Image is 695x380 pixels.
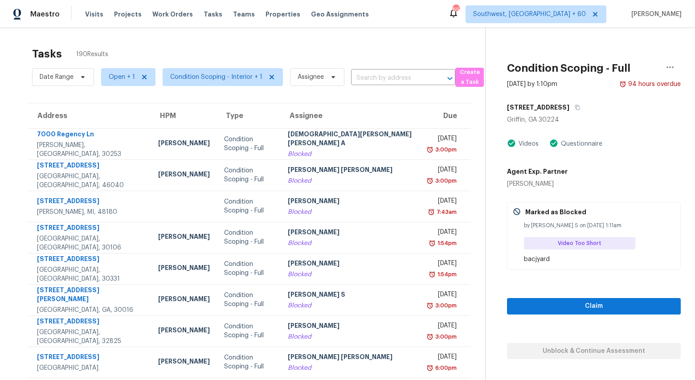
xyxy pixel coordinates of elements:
[288,228,414,239] div: [PERSON_NAME]
[29,103,151,128] th: Address
[224,229,274,246] div: Condition Scoping - Full
[507,180,568,188] div: [PERSON_NAME]
[426,176,433,185] img: Overdue Alarm Icon
[204,11,222,17] span: Tasks
[619,80,626,89] img: Overdue Alarm Icon
[288,332,414,341] div: Blocked
[514,301,674,312] span: Claim
[114,10,142,19] span: Projects
[429,259,457,270] div: [DATE]
[288,176,414,185] div: Blocked
[85,10,103,19] span: Visits
[288,208,414,217] div: Blocked
[288,239,414,248] div: Blocked
[224,322,274,340] div: Condition Scoping - Full
[426,301,433,310] img: Overdue Alarm Icon
[288,352,414,364] div: [PERSON_NAME] [PERSON_NAME]
[558,239,605,248] span: Video Too Short
[158,232,210,243] div: [PERSON_NAME]
[224,135,274,153] div: Condition Scoping - Full
[628,10,682,19] span: [PERSON_NAME]
[288,259,414,270] div: [PERSON_NAME]
[37,130,144,141] div: 7000 Regency Ln
[109,73,135,82] span: Open + 1
[429,290,457,301] div: [DATE]
[37,254,144,266] div: [STREET_ADDRESS]
[426,364,433,372] img: Overdue Alarm Icon
[433,332,457,341] div: 3:00pm
[429,270,436,279] img: Overdue Alarm Icon
[507,139,516,148] img: Artifact Present Icon
[453,5,459,14] div: 655
[429,352,457,364] div: [DATE]
[158,263,210,274] div: [PERSON_NAME]
[40,73,74,82] span: Date Range
[429,228,457,239] div: [DATE]
[224,260,274,278] div: Condition Scoping - Full
[507,115,681,124] div: Griffin, GA 30224
[298,73,324,82] span: Assignee
[32,49,62,58] h2: Tasks
[351,71,430,85] input: Search by address
[433,301,457,310] div: 3:00pm
[37,286,144,306] div: [STREET_ADDRESS][PERSON_NAME]
[516,139,539,148] div: Videos
[421,103,470,128] th: Due
[158,294,210,306] div: [PERSON_NAME]
[288,321,414,332] div: [PERSON_NAME]
[30,10,60,19] span: Maestro
[158,326,210,337] div: [PERSON_NAME]
[152,10,193,19] span: Work Orders
[224,291,274,309] div: Condition Scoping - Full
[37,172,144,190] div: [GEOGRAPHIC_DATA], [GEOGRAPHIC_DATA], 46040
[37,141,144,159] div: [PERSON_NAME], [GEOGRAPHIC_DATA], 30253
[429,165,457,176] div: [DATE]
[507,103,569,112] h5: [STREET_ADDRESS]
[281,103,421,128] th: Assignee
[37,266,144,283] div: [GEOGRAPHIC_DATA], [GEOGRAPHIC_DATA], 30331
[37,196,144,208] div: [STREET_ADDRESS]
[233,10,255,19] span: Teams
[507,167,568,176] h5: Agent Exp. Partner
[473,10,586,19] span: Southwest, [GEOGRAPHIC_DATA] + 60
[626,80,681,89] div: 94 hours overdue
[426,145,433,154] img: Overdue Alarm Icon
[507,298,681,315] button: Claim
[428,208,435,217] img: Overdue Alarm Icon
[158,357,210,368] div: [PERSON_NAME]
[429,321,457,332] div: [DATE]
[288,290,414,301] div: [PERSON_NAME] S
[507,80,557,89] div: [DATE] by 1:10pm
[429,196,457,208] div: [DATE]
[37,234,144,252] div: [GEOGRAPHIC_DATA], [GEOGRAPHIC_DATA], 30106
[37,317,144,328] div: [STREET_ADDRESS]
[37,364,144,372] div: [GEOGRAPHIC_DATA]
[158,170,210,181] div: [PERSON_NAME]
[37,352,144,364] div: [STREET_ADDRESS]
[37,208,144,217] div: [PERSON_NAME], MI, 48180
[525,208,586,217] p: Marked as Blocked
[311,10,369,19] span: Geo Assignments
[455,68,484,87] button: Create a Task
[217,103,281,128] th: Type
[288,150,414,159] div: Blocked
[429,134,457,145] div: [DATE]
[288,364,414,372] div: Blocked
[170,73,262,82] span: Condition Scoping - Interior + 1
[549,139,558,148] img: Artifact Present Icon
[37,161,144,172] div: [STREET_ADDRESS]
[158,139,210,150] div: [PERSON_NAME]
[224,166,274,184] div: Condition Scoping - Full
[37,223,144,234] div: [STREET_ADDRESS]
[426,332,433,341] img: Overdue Alarm Icon
[435,208,457,217] div: 7:43am
[433,145,457,154] div: 3:00pm
[444,72,456,85] button: Open
[224,353,274,371] div: Condition Scoping - Full
[429,239,436,248] img: Overdue Alarm Icon
[433,176,457,185] div: 3:00pm
[433,364,457,372] div: 6:00pm
[460,67,479,88] span: Create a Task
[288,165,414,176] div: [PERSON_NAME] [PERSON_NAME]
[524,221,675,230] div: by [PERSON_NAME] S on [DATE] 1:11am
